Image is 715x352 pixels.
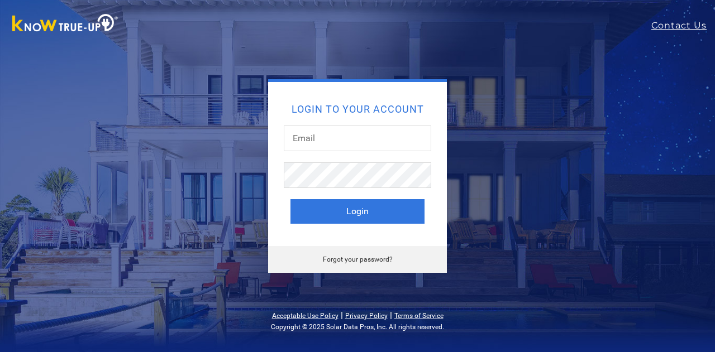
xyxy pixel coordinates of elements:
a: Forgot your password? [323,255,393,263]
h2: Login to your account [290,104,425,114]
span: | [390,310,392,320]
a: Contact Us [651,19,715,32]
button: Login [290,199,425,224]
a: Terms of Service [394,312,444,320]
a: Privacy Policy [345,312,388,320]
img: Know True-Up [7,12,124,37]
span: | [341,310,343,320]
a: Acceptable Use Policy [272,312,339,320]
input: Email [284,126,431,151]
